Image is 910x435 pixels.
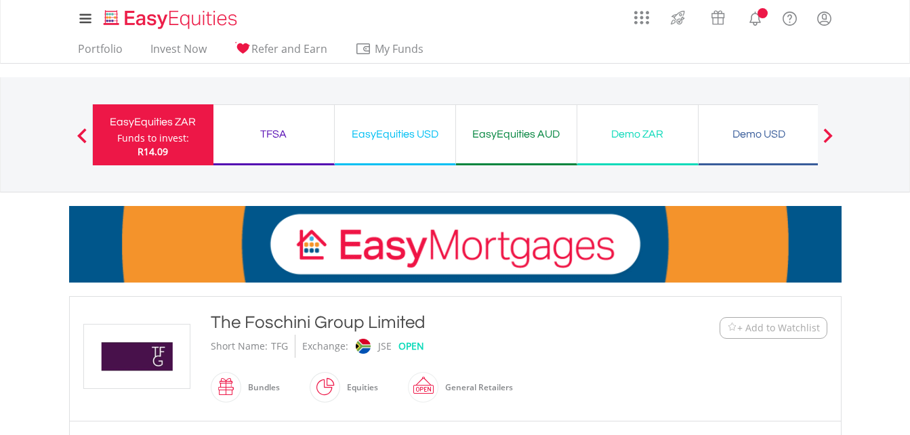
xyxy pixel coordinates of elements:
[138,145,168,158] span: R14.09
[625,3,658,25] a: AppsGrid
[355,339,370,354] img: jse.png
[355,40,444,58] span: My Funds
[464,125,568,144] div: EasyEquities AUD
[101,112,205,131] div: EasyEquities ZAR
[145,42,212,63] a: Invest Now
[98,3,243,30] a: Home page
[68,135,96,148] button: Previous
[737,321,820,335] span: + Add to Watchlist
[211,310,636,335] div: The Foschini Group Limited
[772,3,807,30] a: FAQ's and Support
[69,206,842,283] img: EasyMortage Promotion Banner
[707,125,811,144] div: Demo USD
[86,325,188,388] img: EQU.ZA.TFG.png
[707,7,729,28] img: vouchers-v2.svg
[343,125,447,144] div: EasyEquities USD
[667,7,689,28] img: thrive-v2.svg
[117,131,189,145] div: Funds to invest:
[101,8,243,30] img: EasyEquities_Logo.png
[340,371,378,404] div: Equities
[251,41,327,56] span: Refer and Earn
[222,125,326,144] div: TFSA
[271,335,288,358] div: TFG
[229,42,333,63] a: Refer and Earn
[720,317,827,339] button: Watchlist + Add to Watchlist
[302,335,348,358] div: Exchange:
[241,371,280,404] div: Bundles
[211,335,268,358] div: Short Name:
[807,3,842,33] a: My Profile
[738,3,772,30] a: Notifications
[398,335,424,358] div: OPEN
[634,10,649,25] img: grid-menu-icon.svg
[727,323,737,333] img: Watchlist
[585,125,690,144] div: Demo ZAR
[438,371,513,404] div: General Retailers
[814,135,842,148] button: Next
[698,3,738,28] a: Vouchers
[73,42,128,63] a: Portfolio
[378,335,392,358] div: JSE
